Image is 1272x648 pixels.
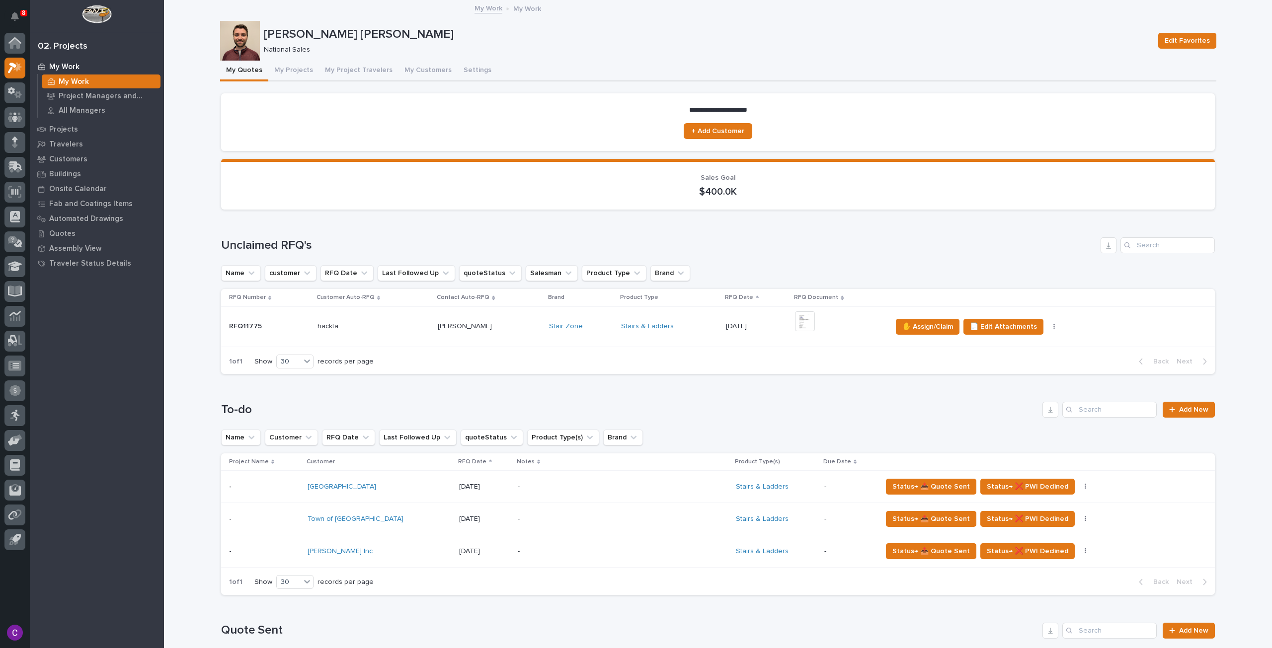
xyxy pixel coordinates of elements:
[59,92,157,101] p: Project Managers and Engineers
[1163,402,1215,418] a: Add New
[1165,35,1210,47] span: Edit Favorites
[459,265,522,281] button: quoteStatus
[620,292,658,303] p: Product Type
[229,513,234,523] p: -
[38,89,164,103] a: Project Managers and Engineers
[49,185,107,194] p: Onsite Calendar
[824,483,874,491] p: -
[4,6,25,27] button: Notifications
[12,12,25,28] div: Notifications8
[736,483,789,491] a: Stairs & Ladders
[736,547,789,556] a: Stairs & Ladders
[49,155,87,164] p: Customers
[886,479,976,495] button: Status→ 📤 Quote Sent
[264,27,1150,42] p: [PERSON_NAME] [PERSON_NAME]
[726,322,787,331] p: [DATE]
[229,481,234,491] p: -
[59,106,105,115] p: All Managers
[582,265,646,281] button: Product Type
[684,123,752,139] a: + Add Customer
[1179,627,1208,634] span: Add New
[823,456,851,467] p: Due Date
[548,292,564,303] p: Brand
[378,265,455,281] button: Last Followed Up
[517,456,535,467] p: Notes
[438,320,494,331] p: [PERSON_NAME]
[1131,577,1173,586] button: Back
[30,226,164,241] a: Quotes
[49,259,131,268] p: Traveler Status Details
[886,511,976,527] button: Status→ 📤 Quote Sent
[59,77,89,86] p: My Work
[526,265,578,281] button: Salesman
[475,2,502,13] a: My Work
[902,321,953,333] span: ✋ Assign/Claim
[268,61,319,81] button: My Projects
[221,570,250,594] p: 1 of 1
[1120,237,1215,253] input: Search
[221,350,250,374] p: 1 of 1
[1163,623,1215,639] a: Add New
[987,481,1068,493] span: Status→ ❌ PWI Declined
[254,358,272,366] p: Show
[233,186,1203,198] p: $400.0K
[82,5,111,23] img: Workspace Logo
[896,319,959,335] button: ✋ Assign/Claim
[987,545,1068,557] span: Status→ ❌ PWI Declined
[892,545,970,557] span: Status→ 📤 Quote Sent
[963,319,1043,335] button: 📄 Edit Attachments
[892,513,970,525] span: Status→ 📤 Quote Sent
[30,59,164,74] a: My Work
[38,103,164,117] a: All Managers
[461,430,523,445] button: quoteStatus
[265,430,318,445] button: Customer
[970,321,1037,333] span: 📄 Edit Attachments
[221,623,1038,638] h1: Quote Sent
[30,256,164,271] a: Traveler Status Details
[518,515,692,523] p: -
[735,456,780,467] p: Product Type(s)
[886,543,976,559] button: Status→ 📤 Quote Sent
[518,547,692,556] p: -
[322,430,375,445] button: RFQ Date
[308,483,376,491] a: [GEOGRAPHIC_DATA]
[1062,623,1157,639] input: Search
[30,137,164,151] a: Travelers
[254,578,272,586] p: Show
[229,456,269,467] p: Project Name
[220,61,268,81] button: My Quotes
[892,481,970,493] span: Status→ 📤 Quote Sent
[459,515,509,523] p: [DATE]
[221,403,1038,417] h1: To-do
[49,125,78,134] p: Projects
[221,471,1215,503] tr: -- [GEOGRAPHIC_DATA] [DATE]-Stairs & Ladders -Status→ 📤 Quote SentStatus→ ❌ PWI Declined
[379,430,457,445] button: Last Followed Up
[458,61,497,81] button: Settings
[1062,402,1157,418] input: Search
[527,430,599,445] button: Product Type(s)
[980,511,1075,527] button: Status→ ❌ PWI Declined
[221,265,261,281] button: Name
[277,577,301,587] div: 30
[987,513,1068,525] span: Status→ ❌ PWI Declined
[30,122,164,137] a: Projects
[49,229,76,238] p: Quotes
[1177,577,1198,586] span: Next
[221,430,261,445] button: Name
[49,200,133,209] p: Fab and Coatings Items
[725,292,753,303] p: RFQ Date
[980,543,1075,559] button: Status→ ❌ PWI Declined
[277,357,301,367] div: 30
[701,174,735,181] span: Sales Goal
[320,265,374,281] button: RFQ Date
[549,322,583,331] a: Stair Zone
[49,63,79,72] p: My Work
[318,578,374,586] p: records per page
[221,306,1215,347] tr: RFQ11775RFQ11775 hacktahackta [PERSON_NAME][PERSON_NAME] Stair Zone Stairs & Ladders [DATE]✋ Assi...
[264,46,1146,54] p: National Sales
[308,547,373,556] a: [PERSON_NAME] Inc
[30,166,164,181] a: Buildings
[1131,357,1173,366] button: Back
